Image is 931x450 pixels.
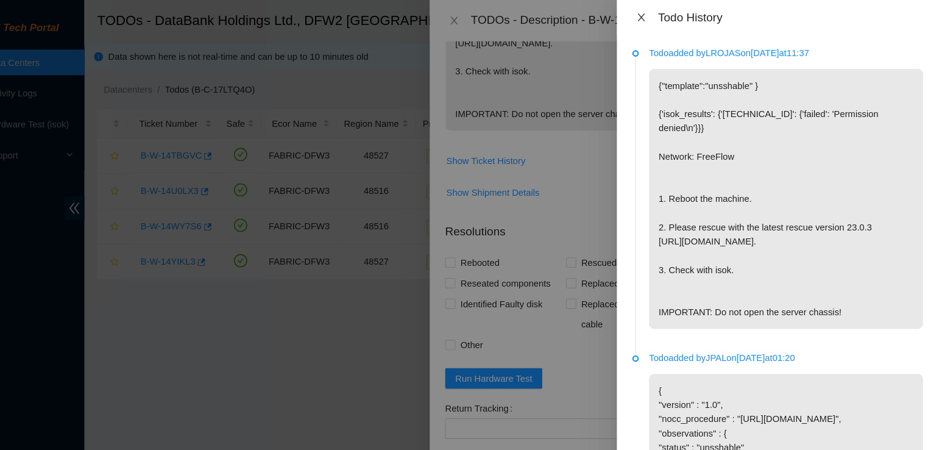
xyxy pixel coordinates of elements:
[645,12,654,21] span: close
[665,10,916,23] div: Todo History
[657,332,916,346] p: Todo added by JPAL on [DATE] at 01:20
[641,11,658,23] button: Close
[657,65,916,312] p: {"template":"unsshable" } {'isok_results': {'[TECHNICAL_ID]': {'failed': 'Permission denied\n'}}}...
[657,43,916,57] p: Todo added by LROJAS on [DATE] at 11:37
